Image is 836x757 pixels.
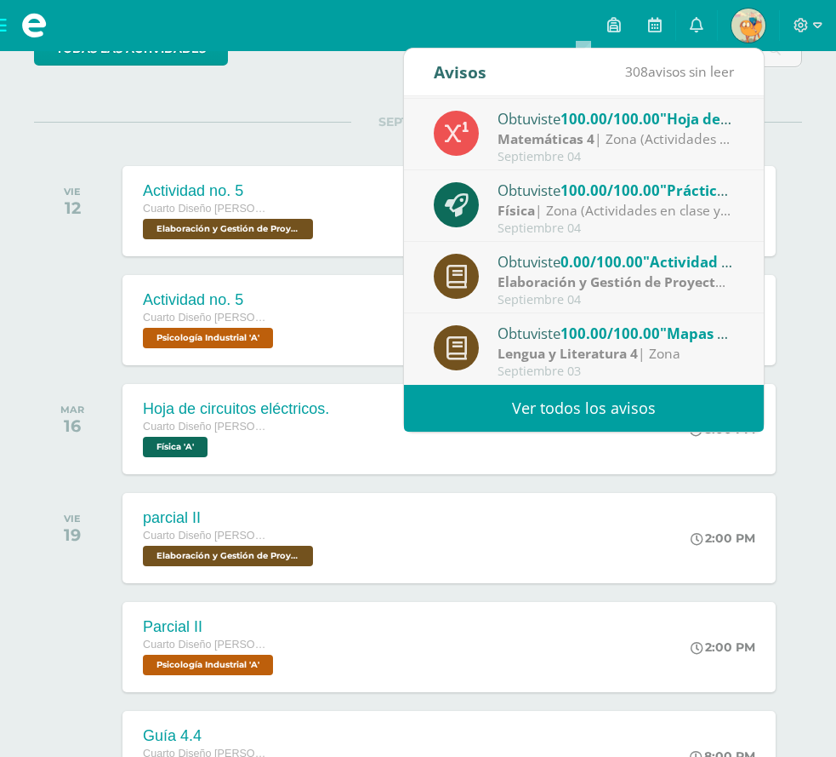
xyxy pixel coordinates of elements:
div: | Zona (Actividades en clase y tareas) [498,201,734,221]
div: Guía 4.4 [143,727,317,745]
div: | Zona [498,344,734,364]
span: Cuarto Diseño [PERSON_NAME]. C.C.L.L. en Diseño [143,203,270,215]
div: Septiembre 03 [498,364,734,379]
div: 19 [64,525,81,545]
span: Física 'A' [143,437,208,457]
span: 100.00/100.00 [560,109,660,129]
a: Ver todos los avisos [404,385,764,432]
div: Parcial II [143,618,277,636]
img: 7388f2e29a4c387b5ffeb8877dd3829d.png [731,9,765,43]
div: Obtuviste en [498,179,734,201]
div: Hoja de circuitos eléctricos. [143,400,329,418]
span: Cuarto Diseño [PERSON_NAME]. C.C.L.L. en Diseño [143,639,270,651]
div: Obtuviste en [498,322,734,344]
span: 0.00/100.00 [560,252,643,272]
strong: Lengua y Literatura 4 [498,344,638,363]
span: Psicología Industrial 'A' [143,655,273,675]
div: 16 [60,416,84,436]
span: "Mapas conceptuales" [660,324,818,343]
div: Avisos [434,49,486,95]
div: parcial II [143,509,317,527]
div: Obtuviste en [498,250,734,272]
span: SEPTIEMBRE [351,114,485,129]
span: 100.00/100.00 [560,324,660,343]
span: Elaboración y Gestión de Proyectos 'A' [143,546,313,566]
div: 2:00 PM [691,530,755,546]
div: Actividad no. 5 [143,291,277,309]
div: 12 [64,198,81,218]
span: Cuarto Diseño [PERSON_NAME]. C.C.L.L. en Diseño [143,530,270,542]
span: 100.00/100.00 [560,181,660,200]
div: 2:00 PM [691,639,755,655]
strong: Física [498,201,535,220]
span: Psicología Industrial 'A' [143,328,273,348]
div: Actividad no. 5 [143,182,317,200]
span: avisos sin leer [625,62,734,81]
div: Septiembre 04 [498,150,734,164]
span: Cuarto Diseño [PERSON_NAME]. C.C.L.L. en Diseño [143,421,270,433]
div: VIE [64,513,81,525]
span: "Actividad no. 4" [643,252,762,272]
div: | Zona [498,272,734,292]
div: Septiembre 04 [498,221,734,236]
span: Elaboración y Gestión de Proyectos 'A' [143,219,313,239]
div: MAR [60,404,84,416]
div: | Zona (Actividades en clase y tareas) [498,129,734,149]
strong: Matemáticas 4 [498,129,594,148]
div: Septiembre 04 [498,293,734,307]
div: VIE [64,186,81,198]
strong: Elaboración y Gestión de Proyectos [498,272,731,291]
div: Obtuviste en [498,107,734,129]
span: Cuarto Diseño [PERSON_NAME]. C.C.L.L. en Diseño [143,312,270,324]
span: 308 [625,62,648,81]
